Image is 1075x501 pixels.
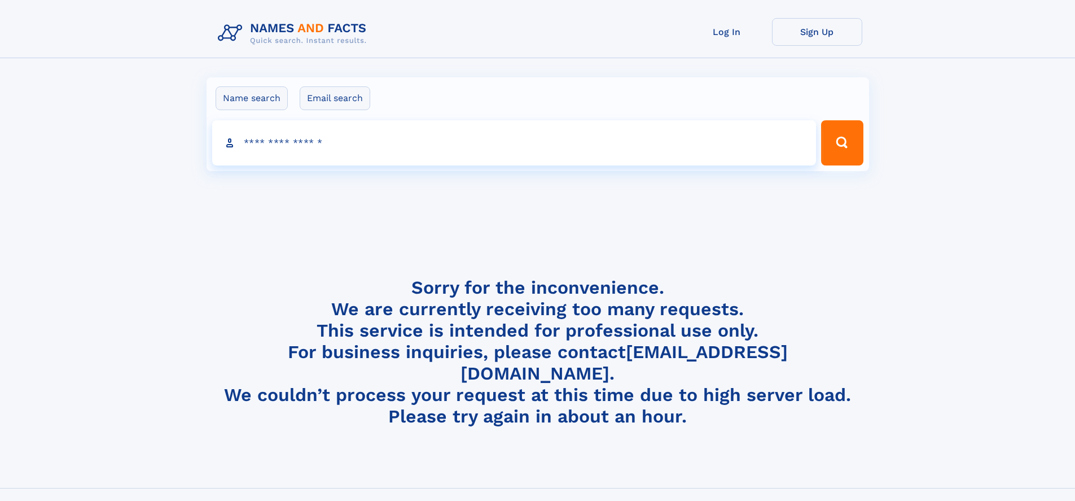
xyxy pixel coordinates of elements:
[216,86,288,110] label: Name search
[772,18,862,46] a: Sign Up
[682,18,772,46] a: Log In
[213,277,862,428] h4: Sorry for the inconvenience. We are currently receiving too many requests. This service is intend...
[821,120,863,165] button: Search Button
[300,86,370,110] label: Email search
[212,120,817,165] input: search input
[213,18,376,49] img: Logo Names and Facts
[460,341,788,384] a: [EMAIL_ADDRESS][DOMAIN_NAME]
